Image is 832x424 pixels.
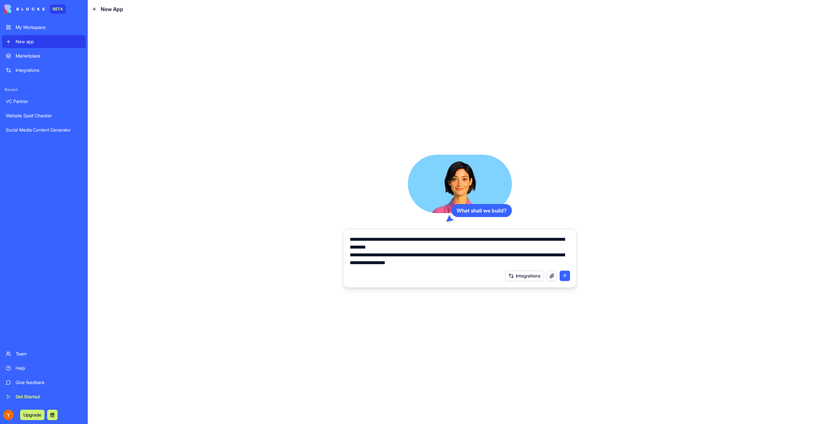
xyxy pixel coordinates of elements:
a: Upgrade [20,411,45,418]
div: Marketplace [16,53,82,59]
div: Get Started [16,393,82,400]
a: My Workspace [2,21,86,34]
a: Integrations [2,64,86,77]
div: BETA [50,5,66,14]
div: New app [16,38,82,45]
div: What shall we build? [451,204,512,217]
div: VC Partner [6,98,82,105]
div: My Workspace [16,24,82,31]
a: Website Spell Checker [2,109,86,122]
a: Give feedback [2,376,86,389]
span: Recent [2,87,86,92]
img: ACg8ocKKmw1B5YjjdIxTReIFLpjOIn1ULGa3qRQpM8Mt_L5JmWuBbQ=s96-c [3,410,14,420]
a: Team [2,347,86,360]
a: New app [2,35,86,48]
a: Marketplace [2,49,86,62]
a: Get Started [2,390,86,403]
div: Help [16,365,82,371]
a: VC Partner [2,95,86,108]
div: Social Media Content Generator [6,127,82,133]
div: Website Spell Checker [6,112,82,119]
a: BETA [5,5,66,14]
button: Upgrade [20,410,45,420]
div: Team [16,351,82,357]
a: Help [2,362,86,375]
div: Integrations [16,67,82,73]
button: Integrations [505,271,544,281]
div: Give feedback [16,379,82,386]
a: Social Media Content Generator [2,123,86,136]
span: New App [101,5,123,13]
img: logo [5,5,45,14]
